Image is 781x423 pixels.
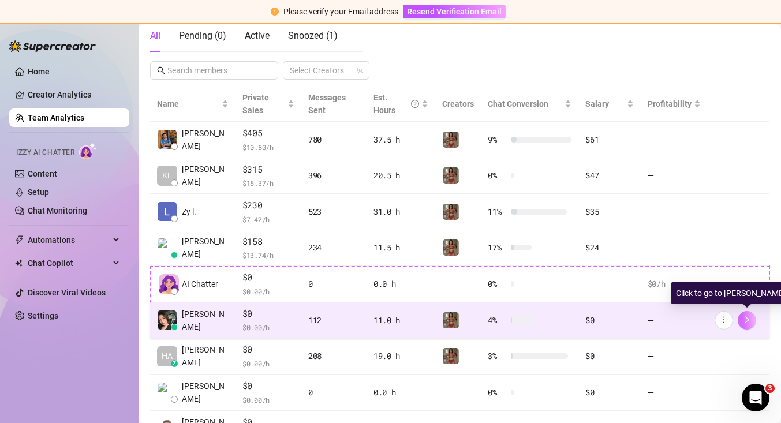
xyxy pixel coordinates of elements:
[443,312,459,328] img: Greek
[765,384,775,393] span: 3
[28,67,50,76] a: Home
[585,241,633,254] div: $24
[585,314,633,327] div: $0
[585,169,633,182] div: $47
[443,348,459,364] img: Greek
[443,132,459,148] img: Greek
[641,230,708,267] td: —
[28,288,106,297] a: Discover Viral Videos
[157,66,165,74] span: search
[373,278,429,290] div: 0.0 h
[488,169,506,182] span: 0 %
[150,87,236,122] th: Name
[182,343,229,369] span: [PERSON_NAME]
[373,91,420,117] div: Est. Hours
[242,126,294,140] span: $405
[742,384,769,411] iframe: Intercom live chat
[373,350,429,362] div: 19.0 h
[242,358,294,369] span: $ 0.00 /h
[373,169,429,182] div: 20.5 h
[648,278,701,290] div: $0 /h
[28,206,87,215] a: Chat Monitoring
[488,205,506,218] span: 11 %
[242,93,269,115] span: Private Sales
[308,169,360,182] div: 396
[242,199,294,212] span: $230
[167,64,262,77] input: Search members
[308,205,360,218] div: 523
[182,205,196,218] span: Zy l.
[28,311,58,320] a: Settings
[373,133,429,146] div: 37.5 h
[641,338,708,375] td: —
[743,316,751,324] span: right
[488,99,548,108] span: Chat Conversion
[245,30,270,41] span: Active
[157,98,219,110] span: Name
[242,271,294,285] span: $0
[488,386,506,399] span: 0 %
[373,314,429,327] div: 11.0 h
[242,321,294,333] span: $ 0.00 /h
[373,205,429,218] div: 31.0 h
[9,40,96,52] img: logo-BBDzfeDw.svg
[356,67,363,74] span: team
[242,286,294,297] span: $ 0.00 /h
[15,259,23,267] img: Chat Copilot
[242,214,294,225] span: $ 7.42 /h
[488,314,506,327] span: 4 %
[79,143,97,159] img: AI Chatter
[182,278,218,290] span: AI Chatter
[585,133,633,146] div: $61
[720,316,728,324] span: more
[171,360,178,367] div: z
[28,254,110,272] span: Chat Copilot
[16,147,74,158] span: Izzy AI Chatter
[488,278,506,290] span: 0 %
[443,204,459,220] img: Greek
[488,350,506,362] span: 3 %
[308,314,360,327] div: 112
[308,133,360,146] div: 780
[182,235,229,260] span: [PERSON_NAME]
[242,394,294,406] span: $ 0.00 /h
[158,238,177,257] img: Alva K
[403,5,506,18] button: Resend Verification Email
[158,383,177,402] img: Richard Johnny
[585,99,609,108] span: Salary
[158,130,177,149] img: Chester Tagayun…
[648,99,692,108] span: Profitability
[308,278,360,290] div: 0
[443,167,459,184] img: Greek
[159,274,179,294] img: izzy-ai-chatter-avatar-DDCN_rTZ.svg
[488,241,506,254] span: 17 %
[150,29,160,43] div: All
[585,386,633,399] div: $0
[28,85,120,104] a: Creator Analytics
[158,310,177,330] img: MK Bautista
[411,91,419,117] span: question-circle
[162,350,173,362] span: HA
[28,188,49,197] a: Setup
[162,169,172,182] span: KE
[15,235,24,245] span: thunderbolt
[488,133,506,146] span: 9 %
[373,386,429,399] div: 0.0 h
[288,30,338,41] span: Snoozed ( 1 )
[407,7,502,16] span: Resend Verification Email
[443,239,459,256] img: Greek
[242,307,294,321] span: $0
[28,169,57,178] a: Content
[308,350,360,362] div: 208
[242,163,294,177] span: $315
[28,113,84,122] a: Team Analytics
[242,343,294,357] span: $0
[182,380,229,405] span: [PERSON_NAME]
[182,308,229,333] span: [PERSON_NAME]
[242,379,294,393] span: $0
[28,231,110,249] span: Automations
[373,241,429,254] div: 11.5 h
[182,163,229,188] span: [PERSON_NAME]
[242,249,294,261] span: $ 13.74 /h
[182,127,229,152] span: [PERSON_NAME]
